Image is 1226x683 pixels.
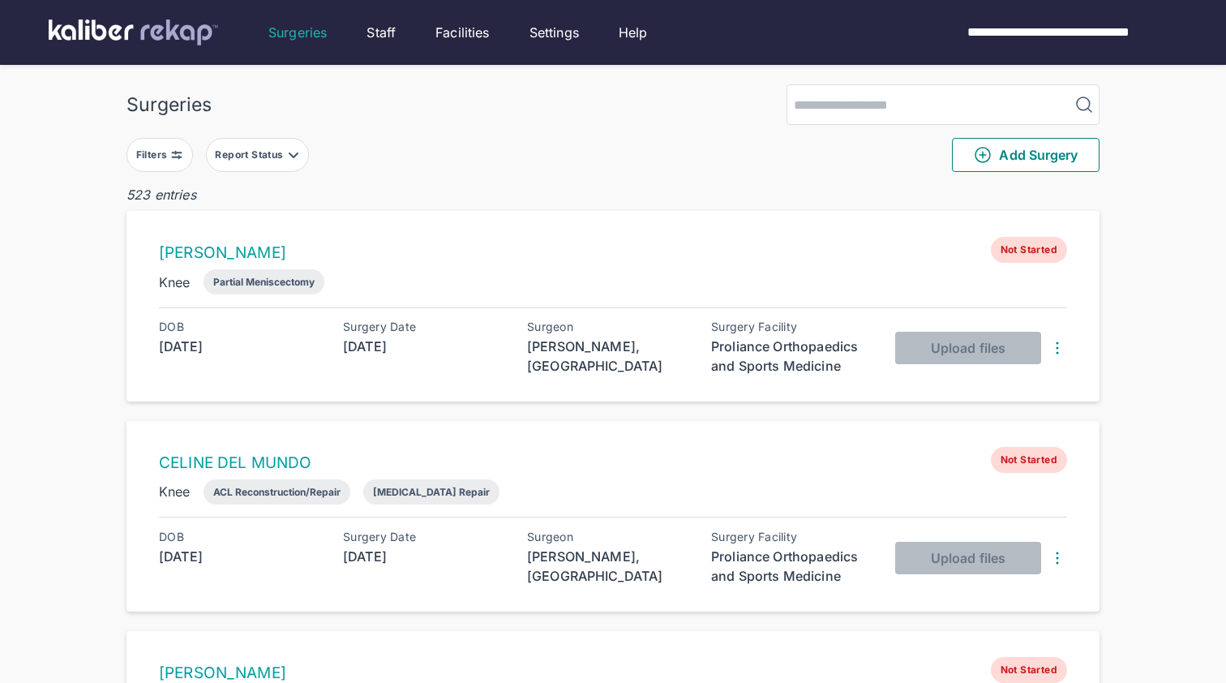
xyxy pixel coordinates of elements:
div: Surgery Facility [711,320,873,333]
button: Upload files [895,542,1041,574]
img: kaliber labs logo [49,19,218,45]
div: Knee [159,273,191,292]
a: Help [619,23,648,42]
a: [PERSON_NAME] [159,664,286,682]
div: 523 entries [126,185,1100,204]
span: Not Started [991,657,1067,683]
span: Add Surgery [973,145,1078,165]
div: Proliance Orthopaedics and Sports Medicine [711,547,873,586]
div: [DATE] [159,547,321,566]
span: Not Started [991,237,1067,263]
div: Surgeon [527,531,689,543]
div: Surgeon [527,320,689,333]
img: DotsThreeVertical.31cb0eda.svg [1048,548,1067,568]
img: faders-horizontal-grey.d550dbda.svg [170,148,183,161]
div: Surgery Date [343,531,505,543]
button: Add Surgery [952,138,1100,172]
div: Knee [159,482,191,501]
button: Report Status [206,138,309,172]
img: filter-caret-down-grey.b3560631.svg [287,148,300,161]
div: [PERSON_NAME], [GEOGRAPHIC_DATA] [527,337,689,376]
a: Surgeries [268,23,327,42]
div: [PERSON_NAME], [GEOGRAPHIC_DATA] [527,547,689,586]
img: MagnifyingGlass.1dc66aab.svg [1074,95,1094,114]
a: Settings [529,23,579,42]
div: Surgery Date [343,320,505,333]
span: Not Started [991,447,1067,473]
div: Filters [136,148,171,161]
a: [PERSON_NAME] [159,243,286,262]
div: [DATE] [159,337,321,356]
div: [MEDICAL_DATA] Repair [373,486,490,498]
a: Facilities [435,23,490,42]
div: Surgeries [126,93,212,116]
button: Filters [126,138,193,172]
img: DotsThreeVertical.31cb0eda.svg [1048,338,1067,358]
div: DOB [159,531,321,543]
div: Partial Meniscectomy [213,276,315,288]
div: Surgery Facility [711,531,873,543]
div: [DATE] [343,337,505,356]
div: Report Status [215,148,286,161]
div: [DATE] [343,547,505,566]
span: Upload files [931,550,1005,566]
a: Staff [367,23,396,42]
button: Upload files [895,332,1041,364]
span: Upload files [931,340,1005,356]
div: Proliance Orthopaedics and Sports Medicine [711,337,873,376]
div: ACL Reconstruction/Repair [213,486,341,498]
a: CELINE DEL MUNDO [159,453,311,472]
img: PlusCircleGreen.5fd88d77.svg [973,145,992,165]
div: DOB [159,320,321,333]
